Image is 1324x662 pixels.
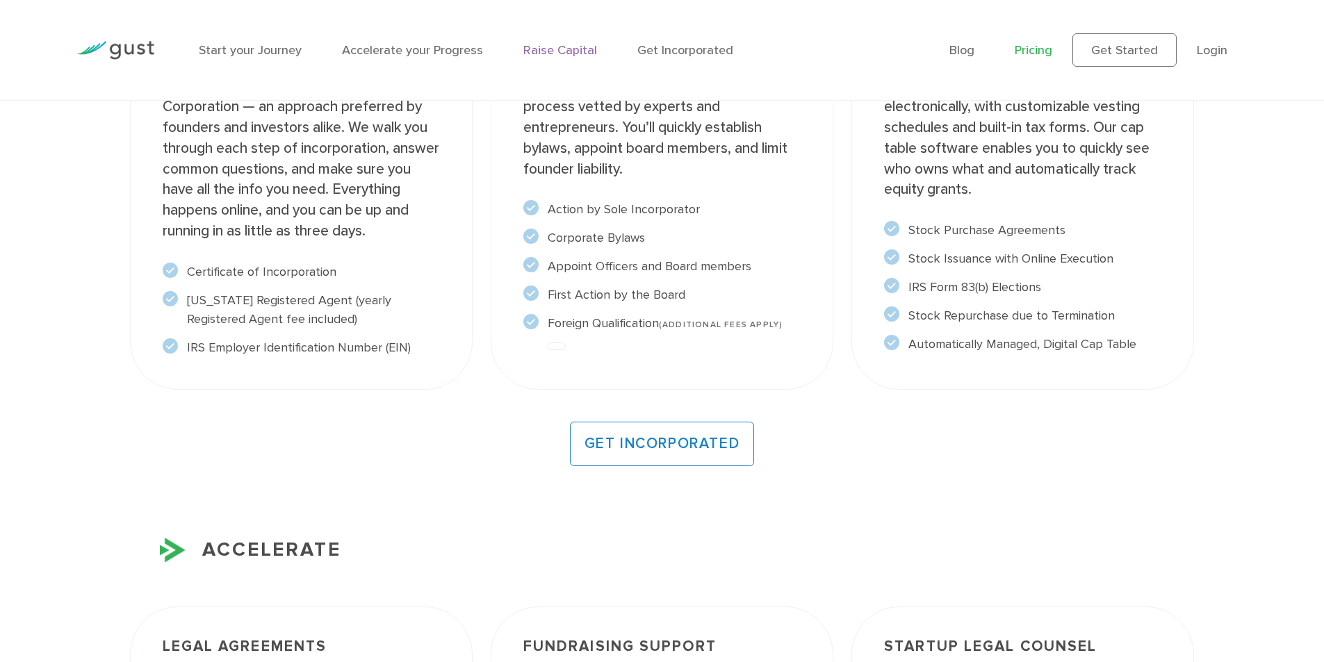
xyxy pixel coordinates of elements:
img: Accelerate Icon X2 [160,538,186,563]
span: (ADDITIONAL FEES APPLY) [659,320,783,329]
a: Accelerate your Progress [342,43,483,58]
li: Stock Repurchase due to Termination [884,306,1161,325]
p: After you incorporate, we’ll help you set up your company using our easy step-by-step process vet... [523,55,801,179]
a: Login [1197,43,1227,58]
p: We’ll help you start your company the smart way by forming a [US_STATE] C-Corporation — an approa... [163,55,440,241]
a: Blog [949,43,974,58]
h3: ACCELERATE [129,536,1194,565]
img: Gust Logo [76,41,154,60]
li: Corporate Bylaws [523,229,801,247]
a: Raise Capital [523,43,597,58]
a: Pricing [1015,43,1052,58]
li: [US_STATE] Registered Agent (yearly Registered Agent fee included) [163,291,440,329]
li: Action by Sole Incorporator [523,200,801,219]
a: Get Incorporated [637,43,733,58]
li: IRS Form 83(b) Elections [884,278,1161,297]
a: Get Started [1072,33,1177,67]
li: Foreign Qualification [523,314,801,333]
a: GET INCORPORATED [570,422,755,466]
li: Appoint Officers and Board members [523,257,801,276]
li: Stock Issuance with Online Execution [884,249,1161,268]
li: First Action by the Board [523,286,801,304]
li: Stock Purchase Agreements [884,221,1161,240]
li: Certificate of Incorporation [163,263,440,281]
li: Automatically Managed, Digital Cap Table [884,335,1161,354]
p: We make it easy for founders to manage company ownership and issue stock electronically, with cus... [884,55,1161,200]
a: Start your Journey [199,43,302,58]
li: IRS Employer Identification Number (EIN) [163,338,440,357]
